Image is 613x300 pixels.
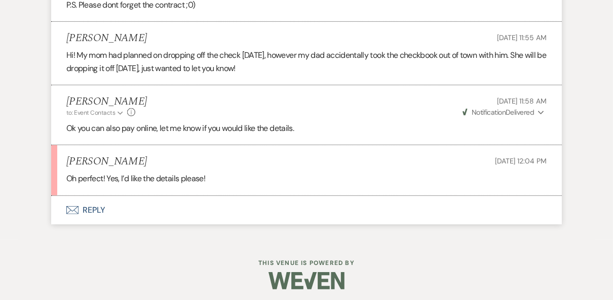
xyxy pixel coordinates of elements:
button: Reply [51,196,562,224]
h5: [PERSON_NAME] [66,95,147,108]
span: [DATE] 11:55 AM [497,33,547,42]
span: to: Event Contacts [66,109,115,117]
button: NotificationDelivered [461,107,547,118]
span: Delivered [463,108,534,117]
button: to: Event Contacts [66,108,125,117]
p: Hi! My mom had planned on dropping off the check [DATE], however my dad accidentally took the che... [66,49,547,75]
span: Notification [472,108,506,117]
span: [DATE] 11:58 AM [497,96,547,106]
h5: [PERSON_NAME] [66,155,147,168]
span: [DATE] 12:04 PM [495,156,547,165]
p: Ok you can also pay online, let me know if you would like the details. [66,122,547,135]
h5: [PERSON_NAME] [66,32,147,45]
img: Weven Logo [269,263,344,298]
p: Oh perfect! Yes, I’d like the details please! [66,172,547,185]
